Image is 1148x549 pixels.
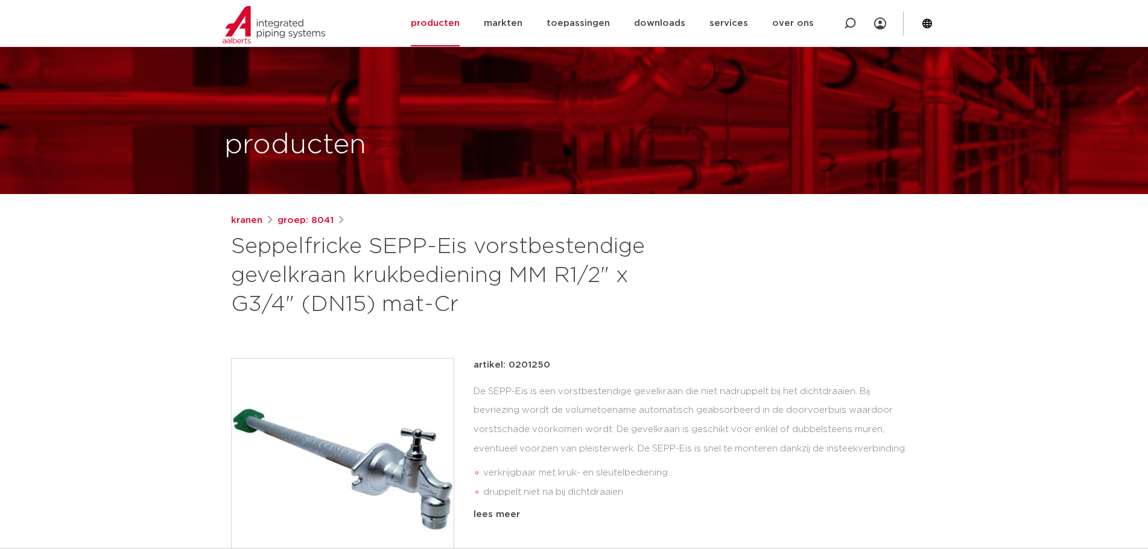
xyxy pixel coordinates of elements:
li: verkrijgbaar met kruk- en sleutelbediening. [483,463,918,483]
div: De SEPP-Eis is een vorstbestendige gevelkraan die niet nadruppelt bij het dichtdraaien. Bij bevri... [474,382,918,503]
h1: producten [224,126,366,165]
li: eenvoudige en snelle montage dankzij insteekverbinding [483,502,918,521]
h1: Seppelfricke SEPP-Eis vorstbestendige gevelkraan krukbediening MM R1/2" x G3/4" (DN15) mat-Cr [231,233,684,319]
div: lees meer [474,507,918,522]
li: druppelt niet na bij dichtdraaien [483,483,918,502]
a: groep: 8041 [277,213,334,228]
a: kranen [231,213,262,228]
p: artikel: 0201250 [474,358,550,372]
